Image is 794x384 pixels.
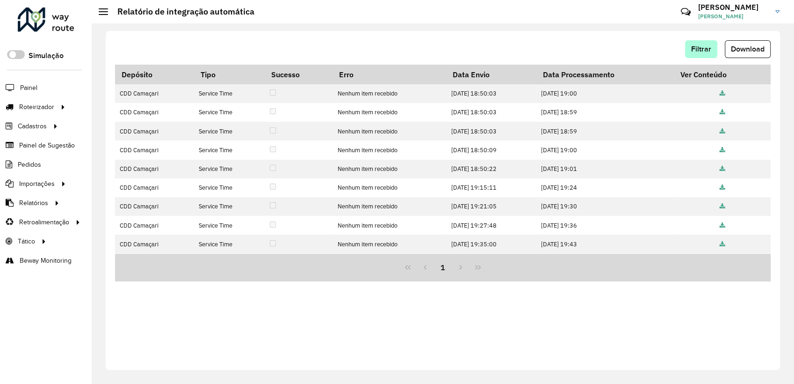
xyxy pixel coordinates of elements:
td: [DATE] 19:00 [536,84,674,103]
td: [DATE] 18:59 [536,122,674,140]
td: Service Time [194,235,265,253]
td: [DATE] 19:21:05 [446,197,536,216]
span: Download [731,45,765,53]
span: Tático [18,236,35,246]
td: CDD Camaçari [115,197,194,216]
td: Nenhum item recebido [332,103,446,122]
td: Service Time [194,84,265,103]
td: Nenhum item recebido [332,140,446,159]
span: Beway Monitoring [20,256,72,266]
span: Cadastros [18,121,47,131]
td: [DATE] 18:59 [536,103,674,122]
span: Filtrar [691,45,711,53]
button: Download [725,40,771,58]
h2: Relatório de integração automática [108,7,254,17]
td: Service Time [194,216,265,235]
td: Nenhum item recebido [332,84,446,103]
td: [DATE] 18:50:03 [446,122,536,140]
span: Painel [20,83,37,93]
span: Importações [19,179,55,189]
th: Depósito [115,65,194,84]
a: Contato Rápido [676,2,696,22]
th: Ver Conteúdo [674,65,770,84]
a: Ver Conteúdo [719,165,725,173]
th: Erro [332,65,446,84]
td: [DATE] 19:35:00 [446,235,536,253]
label: Simulação [29,50,64,61]
td: [DATE] 19:01 [536,160,674,178]
td: [DATE] 18:50:09 [446,140,536,159]
td: Nenhum item recebido [332,216,446,235]
span: Pedidos [18,160,41,170]
td: CDD Camaçari [115,122,194,140]
a: Ver Conteúdo [719,146,725,154]
td: [DATE] 19:15:11 [446,178,536,197]
td: [DATE] 19:43 [536,235,674,253]
td: Service Time [194,197,265,216]
td: [DATE] 19:00 [536,140,674,159]
td: Nenhum item recebido [332,178,446,197]
th: Sucesso [265,65,332,84]
td: CDD Camaçari [115,140,194,159]
span: Painel de Sugestão [19,140,75,150]
h3: [PERSON_NAME] [698,3,768,12]
a: Ver Conteúdo [719,240,725,248]
span: Retroalimentação [19,217,69,227]
a: Ver Conteúdo [719,184,725,192]
a: Ver Conteúdo [719,127,725,135]
td: Nenhum item recebido [332,197,446,216]
td: Nenhum item recebido [332,160,446,178]
a: Ver Conteúdo [719,202,725,210]
span: [PERSON_NAME] [698,12,768,21]
td: [DATE] 18:50:03 [446,103,536,122]
span: Relatórios [19,198,48,208]
td: Service Time [194,122,265,140]
td: Nenhum item recebido [332,235,446,253]
span: Roteirizador [19,102,54,112]
a: Ver Conteúdo [719,89,725,97]
th: Data Processamento [536,65,674,84]
td: [DATE] 18:50:03 [446,84,536,103]
td: CDD Camaçari [115,216,194,235]
td: CDD Camaçari [115,84,194,103]
td: CDD Camaçari [115,103,194,122]
td: Service Time [194,140,265,159]
td: [DATE] 18:50:22 [446,160,536,178]
td: [DATE] 19:27:48 [446,216,536,235]
a: Ver Conteúdo [719,222,725,229]
td: Service Time [194,103,265,122]
td: [DATE] 19:30 [536,197,674,216]
button: 1 [434,258,452,276]
td: [DATE] 19:24 [536,178,674,197]
td: CDD Camaçari [115,235,194,253]
td: Service Time [194,178,265,197]
a: Ver Conteúdo [719,108,725,116]
td: Nenhum item recebido [332,122,446,140]
th: Tipo [194,65,265,84]
td: [DATE] 19:36 [536,216,674,235]
td: Service Time [194,160,265,178]
button: Filtrar [685,40,717,58]
td: CDD Camaçari [115,178,194,197]
td: CDD Camaçari [115,160,194,178]
th: Data Envio [446,65,536,84]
